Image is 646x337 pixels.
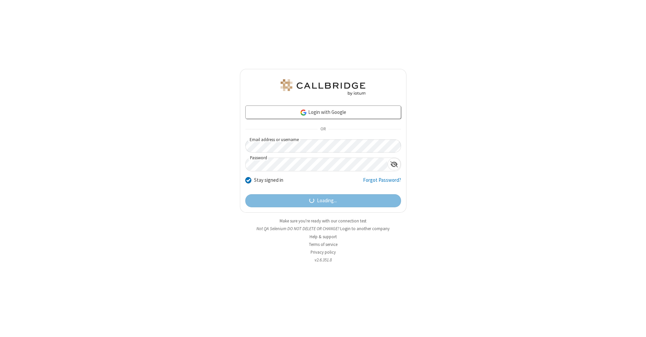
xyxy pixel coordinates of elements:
a: Forgot Password? [363,176,401,189]
input: Password [246,158,388,171]
a: Login with Google [245,106,401,119]
a: Privacy policy [311,249,336,255]
span: OR [318,125,328,134]
button: Login to another company [340,225,390,232]
img: QA Selenium DO NOT DELETE OR CHANGE [279,79,367,95]
input: Email address or username [245,139,401,153]
li: v2.6.351.8 [240,257,406,263]
a: Make sure you're ready with our connection test [280,218,366,224]
label: Stay signed in [254,176,283,184]
a: Help & support [310,234,337,240]
img: google-icon.png [300,109,307,116]
button: Loading... [245,194,401,208]
li: Not QA Selenium DO NOT DELETE OR CHANGE? [240,225,406,232]
div: Show password [388,158,401,170]
span: Loading... [317,197,337,205]
a: Terms of service [309,242,337,247]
